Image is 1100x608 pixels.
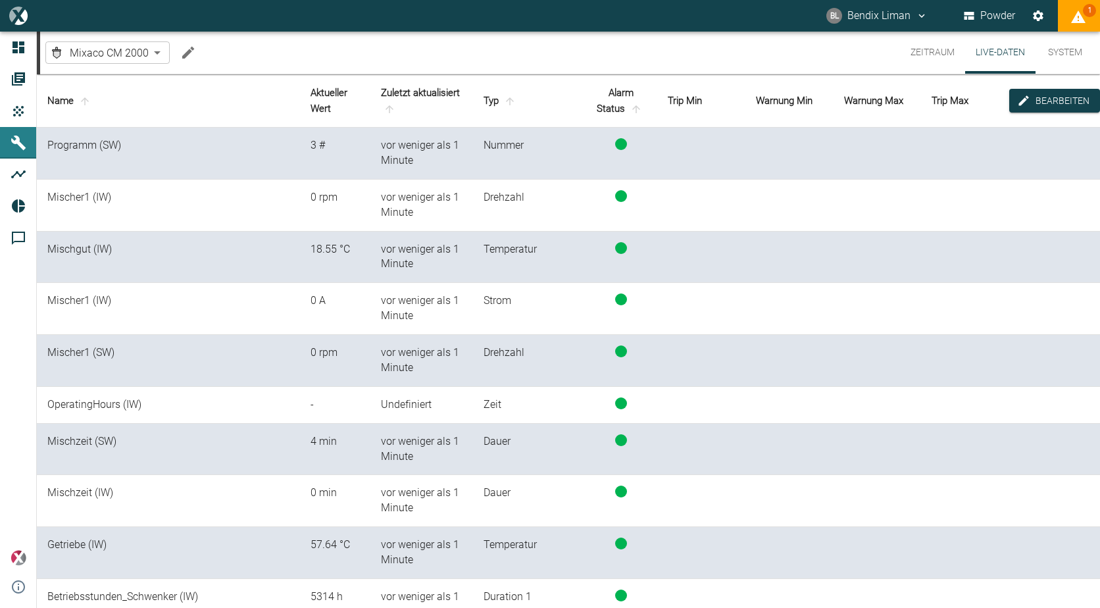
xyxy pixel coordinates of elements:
[501,95,518,107] span: sort-type
[628,103,645,115] span: sort-status
[49,45,149,61] a: Mixaco CM 2000
[311,293,360,309] div: 0 A
[615,138,627,150] span: status-running
[473,74,585,128] th: Typ
[381,103,398,115] span: sort-time
[311,242,360,257] div: 18.547453 °C
[370,387,473,424] td: Undefiniert
[381,345,463,376] div: 6.10.2025, 16:50:54
[381,434,463,465] div: 6.10.2025, 16:50:54
[381,538,463,568] div: 6.10.2025, 16:50:54
[615,397,627,409] span: status-running
[745,74,834,128] th: Warnung Min
[615,242,627,254] span: status-running
[311,138,360,153] div: 3 #
[311,538,360,553] div: 57.63889 °C
[826,8,842,24] div: BL
[76,95,93,107] span: sort-name
[381,293,463,324] div: 6.10.2025, 16:50:54
[615,538,627,549] span: status-running
[37,335,300,387] td: Mischer1 (SW)
[615,293,627,305] span: status-running
[585,74,657,128] th: Alarm Status
[615,190,627,202] span: status-running
[381,138,463,168] div: 6.10.2025, 16:50:54
[11,550,26,566] img: Xplore Logo
[1009,89,1100,113] button: edit-alarms
[37,283,300,335] td: Mischer1 (IW)
[311,486,360,501] div: 0 min
[175,39,201,66] button: Machine bearbeiten
[1083,4,1096,17] span: 1
[473,475,585,527] td: Dauer
[311,397,360,413] div: -
[834,74,922,128] th: Warnung Max
[473,335,585,387] td: Drehzahl
[965,32,1036,74] button: Live-Daten
[473,387,585,424] td: Zeit
[381,242,463,272] div: 6.10.2025, 16:50:54
[381,486,463,516] div: 6.10.2025, 16:50:54
[37,180,300,232] td: Mischer1 (IW)
[615,590,627,601] span: status-running
[37,74,300,128] th: Name
[311,590,360,605] div: 5314 h
[473,283,585,335] td: Strom
[70,45,149,61] span: Mixaco CM 2000
[824,4,930,28] button: bendix.liman@kansaihelios-cws.de
[473,527,585,579] td: Temperatur
[311,190,360,205] div: 0 rpm
[370,74,473,128] th: Zuletzt aktualisiert
[473,424,585,476] td: Dauer
[37,424,300,476] td: Mischzeit (SW)
[9,7,27,24] img: logo
[900,32,965,74] button: Zeitraum
[37,475,300,527] td: Mischzeit (IW)
[615,486,627,497] span: status-running
[1026,4,1050,28] button: Einstellungen
[657,74,745,128] th: Trip Min
[473,180,585,232] td: Drehzahl
[381,190,463,220] div: 6.10.2025, 16:50:54
[473,232,585,284] td: Temperatur
[1036,32,1095,74] button: System
[37,128,300,180] td: Programm (SW)
[311,345,360,361] div: 0 rpm
[311,434,360,449] div: 4 min
[615,434,627,446] span: status-running
[921,74,1009,128] th: Trip Max
[961,4,1018,28] button: Powder
[37,232,300,284] td: Mischgut (IW)
[37,387,300,424] td: OperatingHours (IW)
[473,128,585,180] td: Nummer
[37,527,300,579] td: Getriebe (IW)
[300,74,370,128] th: Aktueller Wert
[615,345,627,357] span: status-running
